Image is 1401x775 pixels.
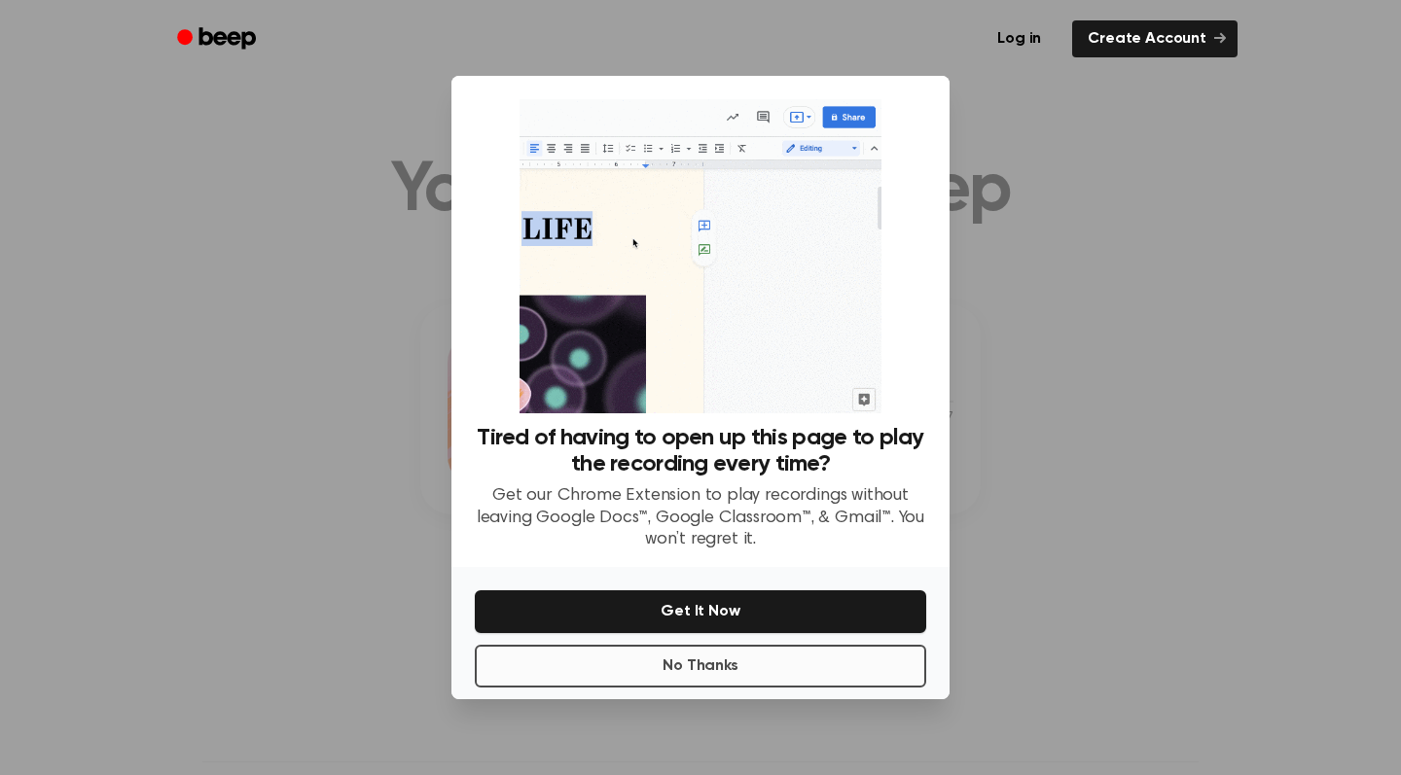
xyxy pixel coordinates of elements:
a: Create Account [1072,20,1238,57]
button: No Thanks [475,645,926,687]
p: Get our Chrome Extension to play recordings without leaving Google Docs™, Google Classroom™, & Gm... [475,485,926,551]
button: Get It Now [475,590,926,633]
img: Beep extension in action [520,99,880,413]
a: Beep [163,20,273,58]
a: Log in [978,17,1060,61]
h3: Tired of having to open up this page to play the recording every time? [475,425,926,477]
